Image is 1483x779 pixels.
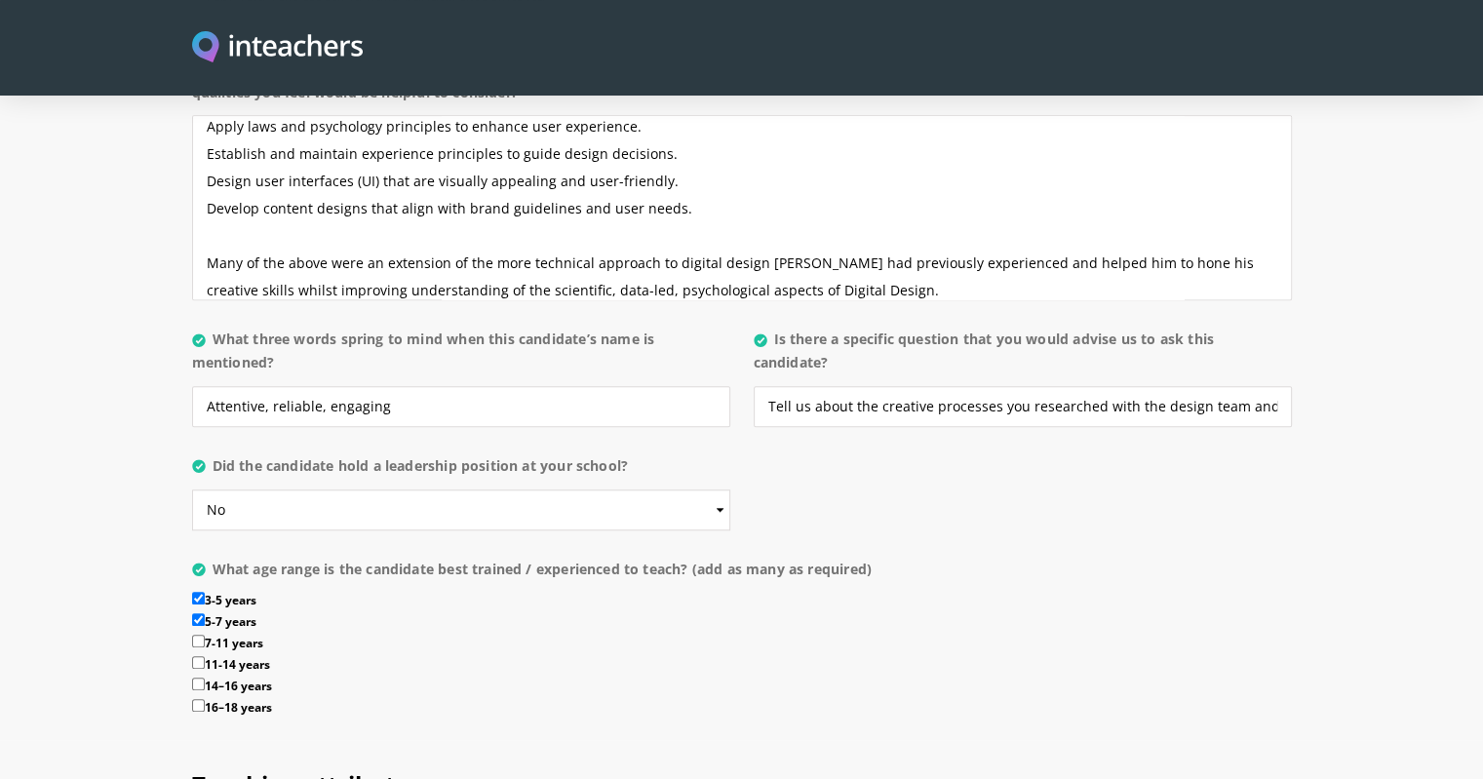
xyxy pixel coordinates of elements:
[192,592,205,604] input: 3-5 years
[192,699,205,712] input: 16–18 years
[192,656,205,669] input: 11-14 years
[192,656,1292,678] label: 11-14 years
[192,454,730,489] label: Did the candidate hold a leadership position at your school?
[754,328,1292,386] label: Is there a specific question that you would advise us to ask this candidate?
[192,635,205,647] input: 7-11 years
[192,613,1292,635] label: 5-7 years
[192,592,1292,613] label: 3-5 years
[192,678,205,690] input: 14–16 years
[192,613,205,626] input: 5-7 years
[192,699,1292,721] label: 16–18 years
[192,328,730,386] label: What three words spring to mind when this candidate’s name is mentioned?
[192,678,1292,699] label: 14–16 years
[192,558,1292,593] label: What age range is the candidate best trained / experienced to teach? (add as many as required)
[192,31,364,65] a: Visit this site's homepage
[192,635,1292,656] label: 7-11 years
[192,31,364,65] img: Inteachers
